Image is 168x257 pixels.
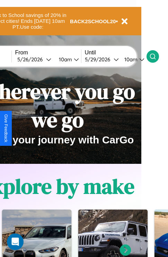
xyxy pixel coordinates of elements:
div: 10am [55,56,74,63]
div: 5 / 26 / 2026 [17,56,46,63]
label: From [15,50,81,56]
div: 10am [121,56,139,63]
div: 5 / 29 / 2026 [85,56,114,63]
button: 10am [119,56,147,63]
div: Open Intercom Messenger [7,233,24,250]
button: 10am [53,56,81,63]
b: BACK2SCHOOL20 [70,18,116,24]
div: Give Feedback [3,114,8,142]
label: Until [85,50,147,56]
button: 5/26/2026 [15,56,53,63]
